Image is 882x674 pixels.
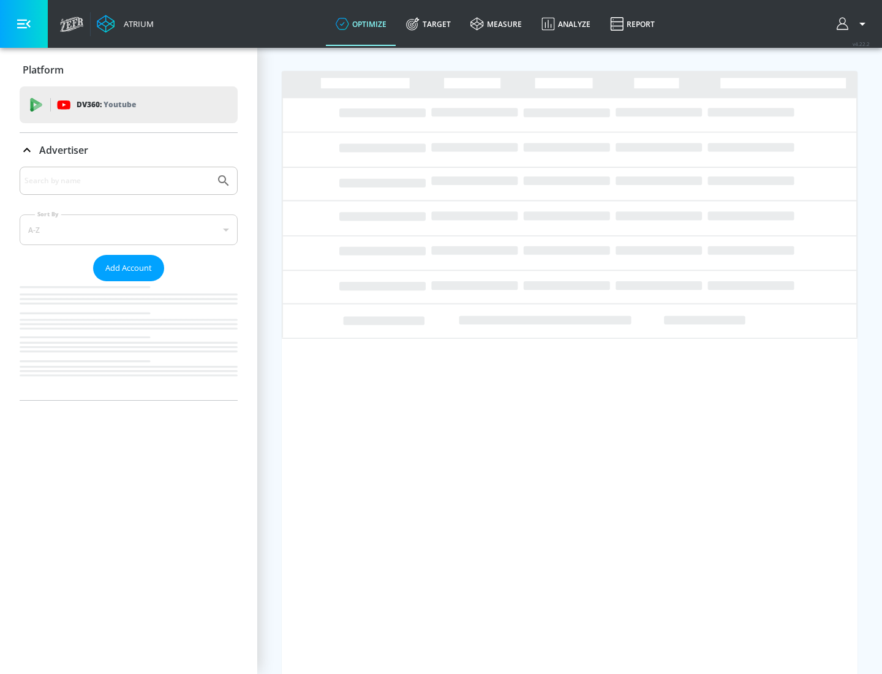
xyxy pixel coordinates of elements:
label: Sort By [35,210,61,218]
p: Advertiser [39,143,88,157]
span: v 4.22.2 [853,40,870,47]
a: Target [396,2,461,46]
div: DV360: Youtube [20,86,238,123]
p: Platform [23,63,64,77]
a: optimize [326,2,396,46]
p: Youtube [104,98,136,111]
input: Search by name [24,173,210,189]
button: Add Account [93,255,164,281]
nav: list of Advertiser [20,281,238,400]
div: Platform [20,53,238,87]
span: Add Account [105,261,152,275]
div: Advertiser [20,167,238,400]
div: Atrium [119,18,154,29]
div: A-Z [20,214,238,245]
a: Analyze [532,2,600,46]
a: Report [600,2,665,46]
p: DV360: [77,98,136,112]
a: Atrium [97,15,154,33]
div: Advertiser [20,133,238,167]
a: measure [461,2,532,46]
